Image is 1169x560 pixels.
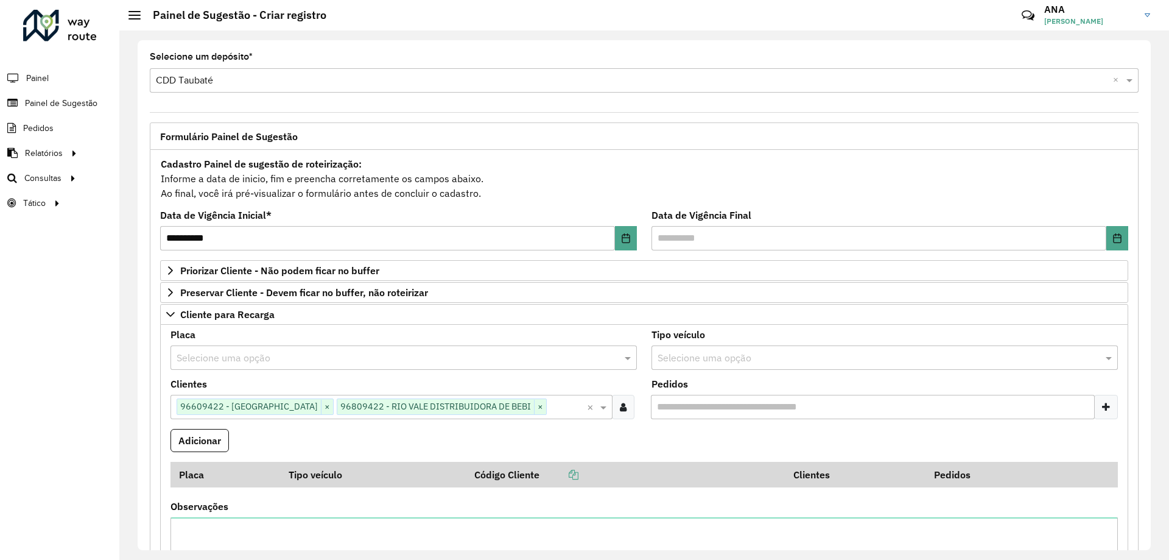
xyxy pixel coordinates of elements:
[180,310,275,319] span: Cliente para Recarga
[651,208,751,222] label: Data de Vigência Final
[160,282,1128,303] a: Preservar Cliente - Devem ficar no buffer, não roteirizar
[170,462,281,487] th: Placa
[651,377,688,391] label: Pedidos
[1106,226,1128,250] button: Choose Date
[25,147,63,160] span: Relatórios
[160,304,1128,325] a: Cliente para Recarga
[539,469,578,481] a: Copiar
[23,122,54,135] span: Pedidos
[651,327,705,342] label: Tipo veículo
[925,462,1066,487] th: Pedidos
[170,327,195,342] label: Placa
[534,400,546,414] span: ×
[160,260,1128,281] a: Priorizar Cliente - Não podem ficar no buffer
[177,399,321,414] span: 96609422 - [GEOGRAPHIC_DATA]
[615,226,637,250] button: Choose Date
[160,208,272,222] label: Data de Vigência Inicial
[25,97,97,110] span: Painel de Sugestão
[180,288,428,297] span: Preservar Cliente - Devem ficar no buffer, não roteirizar
[23,197,46,210] span: Tático
[161,158,362,170] strong: Cadastro Painel de sugestão de roteirização:
[1015,2,1041,29] a: Contato Rápido
[337,399,534,414] span: 96809422 - RIO VALE DISTRIBUIDORA DE BEBI
[180,266,379,275] span: Priorizar Cliente - Não podem ficar no buffer
[160,156,1128,201] div: Informe a data de inicio, fim e preencha corretamente os campos abaixo. Ao final, você irá pré-vi...
[466,462,785,487] th: Código Cliente
[150,49,253,64] label: Selecione um depósito
[170,377,207,391] label: Clientes
[170,499,228,514] label: Observações
[160,132,298,141] span: Formulário Painel de Sugestão
[785,462,925,487] th: Clientes
[170,429,229,452] button: Adicionar
[24,172,61,185] span: Consultas
[26,72,49,85] span: Painel
[1044,16,1136,27] span: [PERSON_NAME]
[587,400,597,414] span: Clear all
[281,462,466,487] th: Tipo veículo
[1113,73,1123,88] span: Clear all
[141,9,326,22] h2: Painel de Sugestão - Criar registro
[321,400,333,414] span: ×
[1044,4,1136,15] h3: ANA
